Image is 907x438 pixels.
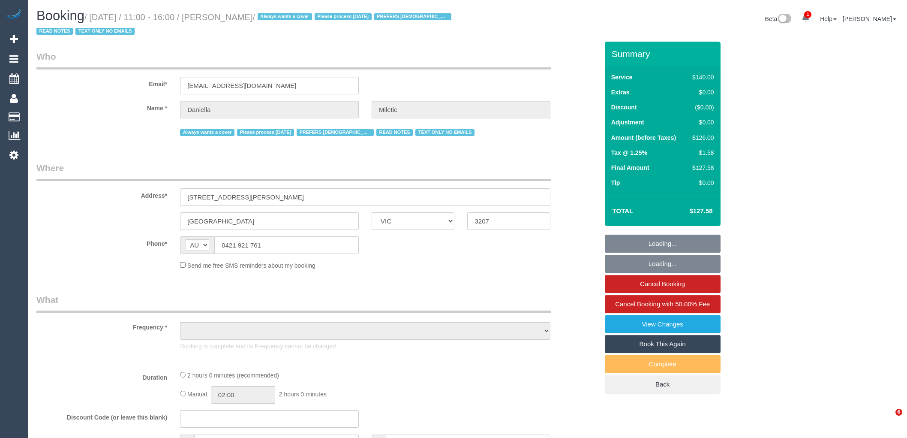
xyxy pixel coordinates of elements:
[605,295,721,313] a: Cancel Booking with 50.00% Fee
[297,129,374,136] span: PREFERS [DEMOGRAPHIC_DATA]
[36,8,84,23] span: Booking
[689,133,714,142] div: $126.00
[180,77,359,94] input: Email*
[279,391,327,398] span: 2 hours 0 minutes
[613,207,634,214] strong: Total
[689,118,714,127] div: $0.00
[30,370,174,382] label: Duration
[30,236,174,248] label: Phone*
[187,391,207,398] span: Manual
[765,15,792,22] a: Beta
[30,101,174,112] label: Name *
[180,342,550,350] p: Booking is complete and its Frequency cannot be changed
[75,28,135,35] span: TEXT ONLY NO EMAILS
[180,129,234,136] span: Always wants a cover
[36,293,551,313] legend: What
[611,148,647,157] label: Tax @ 1.25%
[611,163,649,172] label: Final Amount
[689,73,714,82] div: $140.00
[605,275,721,293] a: Cancel Booking
[611,103,637,112] label: Discount
[615,300,710,308] span: Cancel Booking with 50.00% Fee
[605,335,721,353] a: Book This Again
[611,118,644,127] label: Adjustment
[804,11,811,18] span: 1
[611,178,620,187] label: Tip
[30,77,174,88] label: Email*
[611,133,676,142] label: Amount (before Taxes)
[372,101,550,118] input: Last Name*
[605,315,721,333] a: View Changes
[237,129,294,136] span: Please process [DATE]
[30,188,174,200] label: Address*
[415,129,475,136] span: TEXT ONLY NO EMAILS
[612,49,716,59] h3: Summary
[374,13,451,20] span: PREFERS [DEMOGRAPHIC_DATA]
[843,15,896,22] a: [PERSON_NAME]
[36,162,551,181] legend: Where
[664,208,712,215] h4: $127.58
[467,212,550,230] input: Post Code*
[30,410,174,422] label: Discount Code (or leave this blank)
[777,14,791,25] img: New interface
[689,148,714,157] div: $1.58
[689,178,714,187] div: $0.00
[30,320,174,332] label: Frequency *
[689,88,714,97] div: $0.00
[36,50,551,69] legend: Who
[180,101,359,118] input: First Name*
[180,212,359,230] input: Suburb*
[689,163,714,172] div: $127.58
[315,13,372,20] span: Please process [DATE]
[214,236,359,254] input: Phone*
[611,73,633,82] label: Service
[895,409,902,416] span: 6
[36,12,454,36] small: / [DATE] / 11:00 - 16:00 / [PERSON_NAME]
[689,103,714,112] div: ($0.00)
[376,129,413,136] span: READ NOTES
[878,409,898,429] iframe: Intercom live chat
[820,15,837,22] a: Help
[187,262,315,269] span: Send me free SMS reminders about my booking
[605,375,721,393] a: Back
[258,13,312,20] span: Always wants a cover
[611,88,630,97] label: Extras
[5,9,22,21] img: Automaid Logo
[187,372,279,379] span: 2 hours 0 minutes (recommended)
[36,28,73,35] span: READ NOTES
[797,9,814,27] a: 1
